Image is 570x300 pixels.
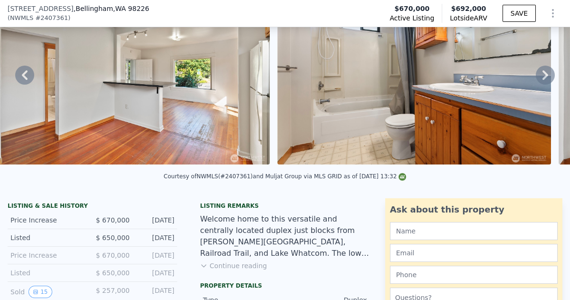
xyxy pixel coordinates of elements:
span: , WA 98226 [113,5,149,12]
button: SAVE [503,5,536,22]
div: Price Increase [10,251,85,260]
button: Show Options [543,4,562,23]
span: [STREET_ADDRESS] [8,4,74,13]
button: View historical data [28,286,52,298]
span: Lotside ARV [450,13,487,23]
span: NWMLS [10,13,33,23]
div: Listing remarks [200,202,370,210]
span: $ 670,000 [96,252,130,259]
span: $ 257,000 [96,287,130,294]
div: [DATE] [137,251,174,260]
div: Welcome home to this versatile and centrally located duplex just blocks from [PERSON_NAME][GEOGRA... [200,213,370,259]
span: $670,000 [395,4,430,13]
div: Property details [200,282,370,290]
div: [DATE] [137,215,174,225]
span: $ 670,000 [96,216,130,224]
div: LISTING & SALE HISTORY [8,202,177,212]
div: Price Increase [10,215,85,225]
span: , Bellingham [74,4,149,13]
div: Sold [10,286,85,298]
div: Listed [10,233,85,242]
span: $ 650,000 [96,234,130,242]
span: # 2407361 [35,13,68,23]
span: $ 650,000 [96,269,130,277]
input: Email [390,244,558,262]
input: Name [390,222,558,240]
div: [DATE] [137,233,174,242]
input: Phone [390,266,558,284]
span: Active Listing [389,13,434,23]
div: Listed [10,268,85,278]
span: $692,000 [451,5,486,12]
button: Continue reading [200,261,267,271]
div: Courtesy of NWMLS (#2407361) and Muljat Group via MLS GRID as of [DATE] 13:32 [164,173,407,180]
div: Ask about this property [390,203,558,216]
div: ( ) [8,13,70,23]
div: [DATE] [137,286,174,298]
div: [DATE] [137,268,174,278]
img: NWMLS Logo [399,173,406,181]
